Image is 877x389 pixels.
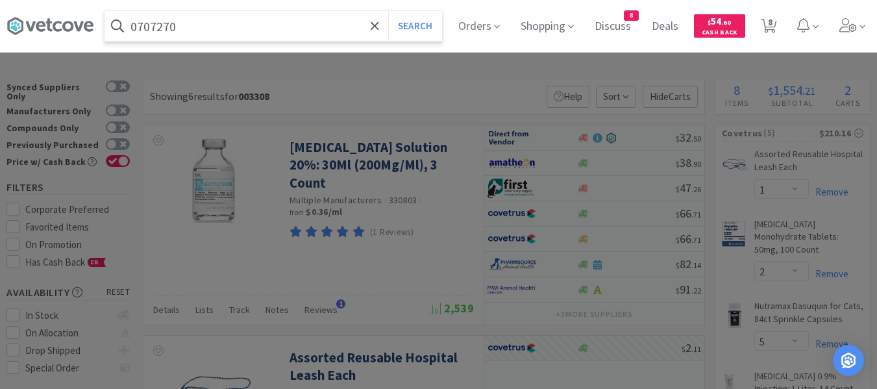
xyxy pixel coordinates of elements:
a: $54.60Cash Back [694,8,745,44]
button: Search [388,11,442,41]
span: Cash Back [702,29,737,38]
span: 8 [624,11,638,20]
span: 54 [708,15,731,27]
span: $ [708,18,711,27]
div: Open Intercom Messenger [833,345,864,376]
a: Discuss8 [589,21,636,32]
a: 8 [756,22,782,34]
span: . 60 [721,18,731,27]
input: Search by item, sku, manufacturer, ingredient, size... [105,11,442,41]
a: Deals [647,21,684,32]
